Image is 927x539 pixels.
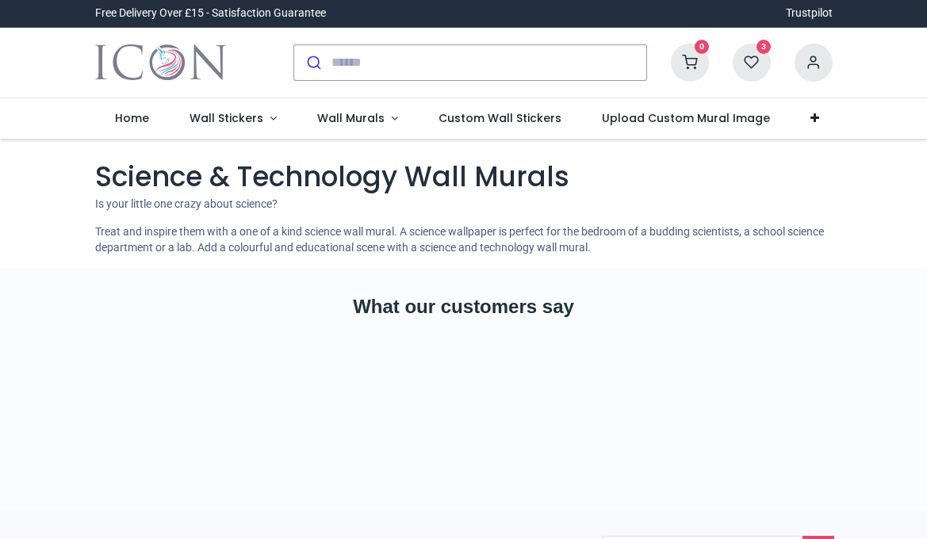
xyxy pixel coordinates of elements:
[671,55,709,67] a: 0
[95,6,326,21] div: Free Delivery Over £15 - Satisfaction Guarantee
[695,40,710,55] sup: 0
[294,45,331,80] button: Submit
[95,224,833,255] p: Treat and inspire them with a one of a kind science wall mural. A science wallpaper is perfect fo...
[439,110,561,126] span: Custom Wall Stickers
[95,40,226,85] a: Logo of Icon Wall Stickers
[190,110,263,126] span: Wall Stickers
[115,110,149,126] span: Home
[95,197,833,212] p: Is your little one crazy about science?
[95,349,833,460] iframe: Customer reviews powered by Trustpilot
[95,293,833,320] h2: What our customers say
[786,6,833,21] a: Trustpilot
[170,98,297,140] a: Wall Stickers
[317,110,385,126] span: Wall Murals
[95,158,833,197] h1: Science & Technology Wall Murals
[95,40,226,85] img: Icon Wall Stickers
[733,55,771,67] a: 3
[297,98,418,140] a: Wall Murals
[602,110,770,126] span: Upload Custom Mural Image
[757,40,772,55] sup: 3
